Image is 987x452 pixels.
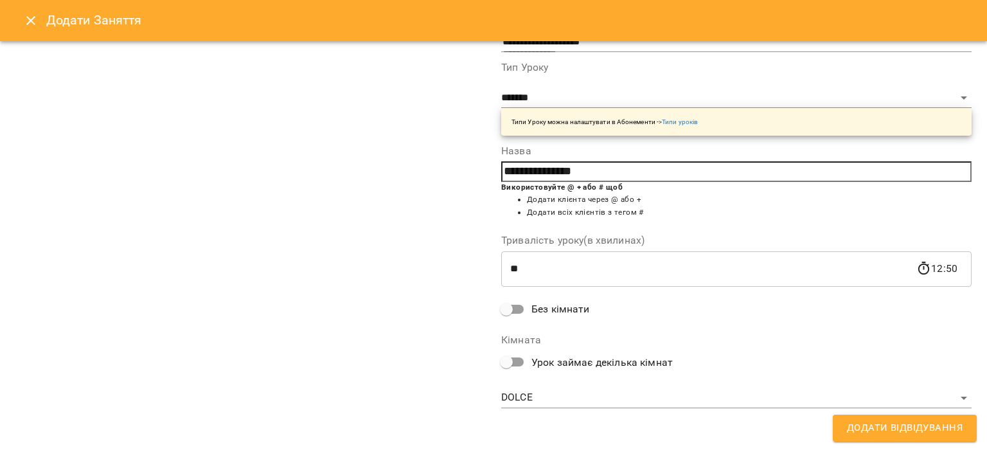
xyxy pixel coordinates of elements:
[662,118,698,125] a: Типи уроків
[847,420,963,437] span: Додати Відвідування
[833,415,977,442] button: Додати Відвідування
[46,10,972,30] h6: Додати Заняття
[501,183,623,192] b: Використовуйте @ + або # щоб
[501,146,972,156] label: Назва
[527,206,972,219] li: Додати всіх клієнтів з тегом #
[531,302,590,317] span: Без кімнати
[511,117,698,127] p: Типи Уроку можна налаштувати в Абонементи ->
[501,62,972,73] label: Тип Уроку
[501,335,972,345] label: Кімната
[531,355,673,370] span: Урок займає декілька кімнат
[527,194,972,206] li: Додати клієнта через @ або +
[15,5,46,36] button: Close
[501,388,972,408] div: DOLCE
[501,235,972,246] label: Тривалість уроку(в хвилинах)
